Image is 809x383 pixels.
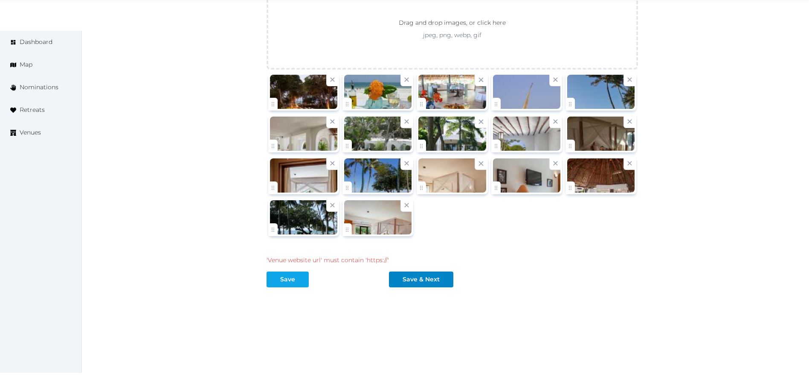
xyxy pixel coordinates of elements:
span: Nominations [20,83,58,92]
div: 'Venue website url' must contain 'https://' [267,256,389,265]
p: Drag and drop images, or click here [392,18,513,31]
div: Save [280,275,295,284]
div: Save & Next [403,275,440,284]
button: Save [267,272,309,287]
span: Map [20,60,32,69]
span: Dashboard [20,38,52,47]
span: Venues [20,128,41,137]
span: Retreats [20,105,45,114]
button: Save & Next [389,272,453,287]
p: jpeg, png, webp, gif [383,31,521,39]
